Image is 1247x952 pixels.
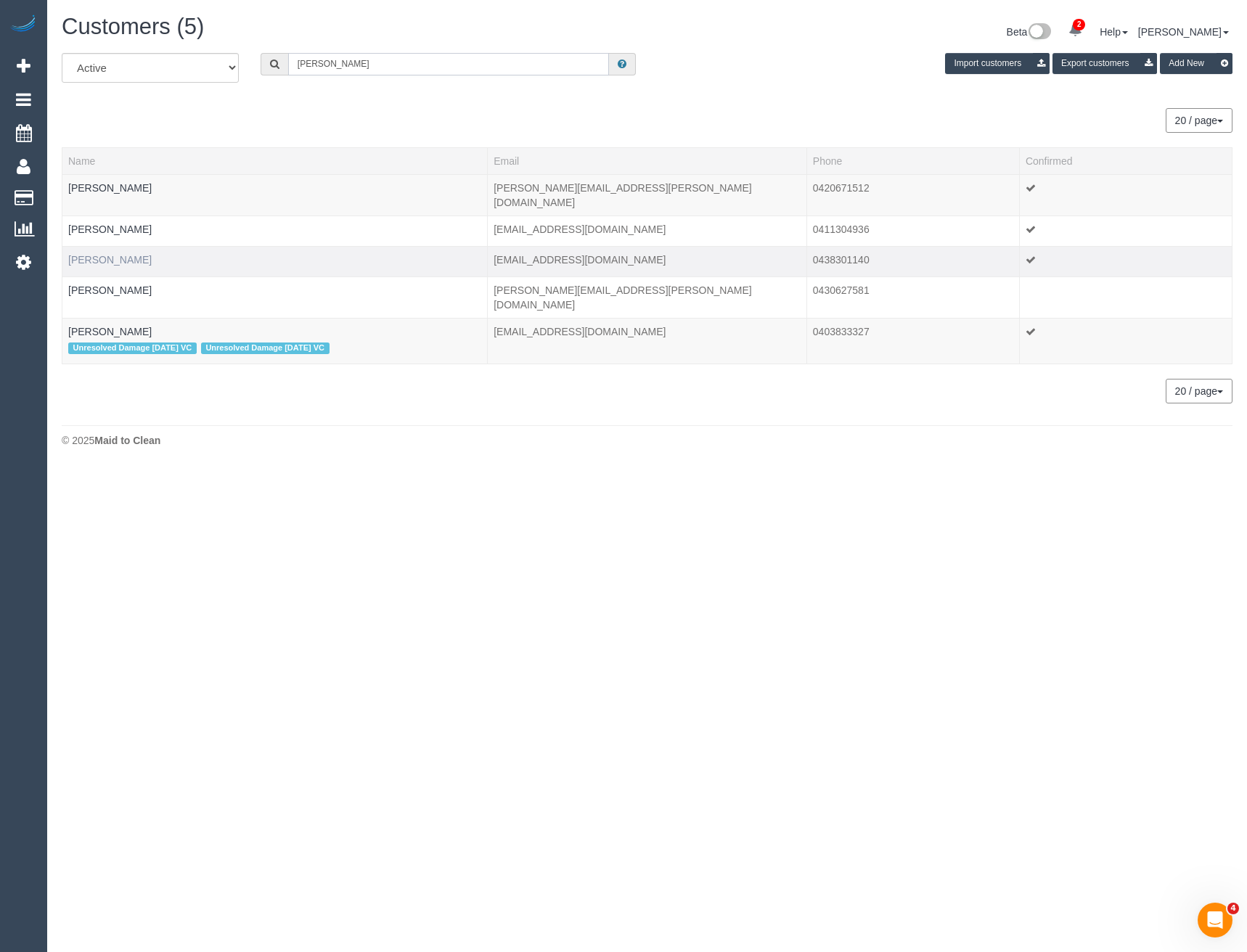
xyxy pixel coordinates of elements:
button: Import customers [945,53,1050,74]
a: [PERSON_NAME] [68,326,152,337]
nav: Pagination navigation [1166,108,1232,133]
nav: Pagination navigation [1166,379,1232,403]
span: Unresolved Damage [DATE] VC [201,342,330,354]
td: Email [488,216,807,246]
td: Email [488,174,807,216]
td: Name [62,174,488,216]
td: Email [488,318,807,364]
a: Beta [1007,26,1052,38]
td: Name [62,246,488,276]
th: Email [488,147,807,174]
span: 4 [1227,903,1239,914]
td: Phone [806,318,1019,364]
td: Email [488,246,807,276]
a: [PERSON_NAME] [68,182,152,194]
img: Automaid Logo [9,15,38,35]
td: Phone [806,216,1019,246]
input: Search customers ... [288,53,610,75]
a: Help [1100,26,1128,38]
th: Confirmed [1019,147,1232,174]
div: Tags [68,267,481,271]
span: Unresolved Damage [DATE] VC [68,342,197,354]
td: Name [62,276,488,318]
div: Tags [68,297,481,301]
div: © 2025 [62,433,1232,448]
button: 20 / page [1166,108,1232,133]
div: Tags [68,237,481,240]
a: [PERSON_NAME] [68,223,152,235]
td: Phone [806,276,1019,318]
td: Name [62,318,488,364]
a: [PERSON_NAME] [68,284,152,296]
button: Add New [1160,53,1232,74]
td: Confirmed [1019,318,1232,364]
a: [PERSON_NAME] [1138,26,1229,38]
td: Confirmed [1019,276,1232,318]
td: Phone [806,174,1019,216]
span: 2 [1073,19,1085,30]
td: Confirmed [1019,216,1232,246]
div: Tags [68,339,481,358]
td: Phone [806,246,1019,276]
iframe: Intercom live chat [1198,903,1232,937]
td: Name [62,216,488,246]
td: Email [488,276,807,318]
a: [PERSON_NAME] [68,254,152,266]
span: Customers (5) [62,14,204,39]
div: Tags [68,195,481,199]
th: Phone [806,147,1019,174]
img: New interface [1027,23,1051,42]
button: Export customers [1052,53,1157,74]
strong: Maid to Clean [94,435,160,446]
td: Confirmed [1019,174,1232,216]
td: Confirmed [1019,246,1232,276]
button: 20 / page [1166,379,1232,403]
th: Name [62,147,488,174]
a: 2 [1061,15,1089,46]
